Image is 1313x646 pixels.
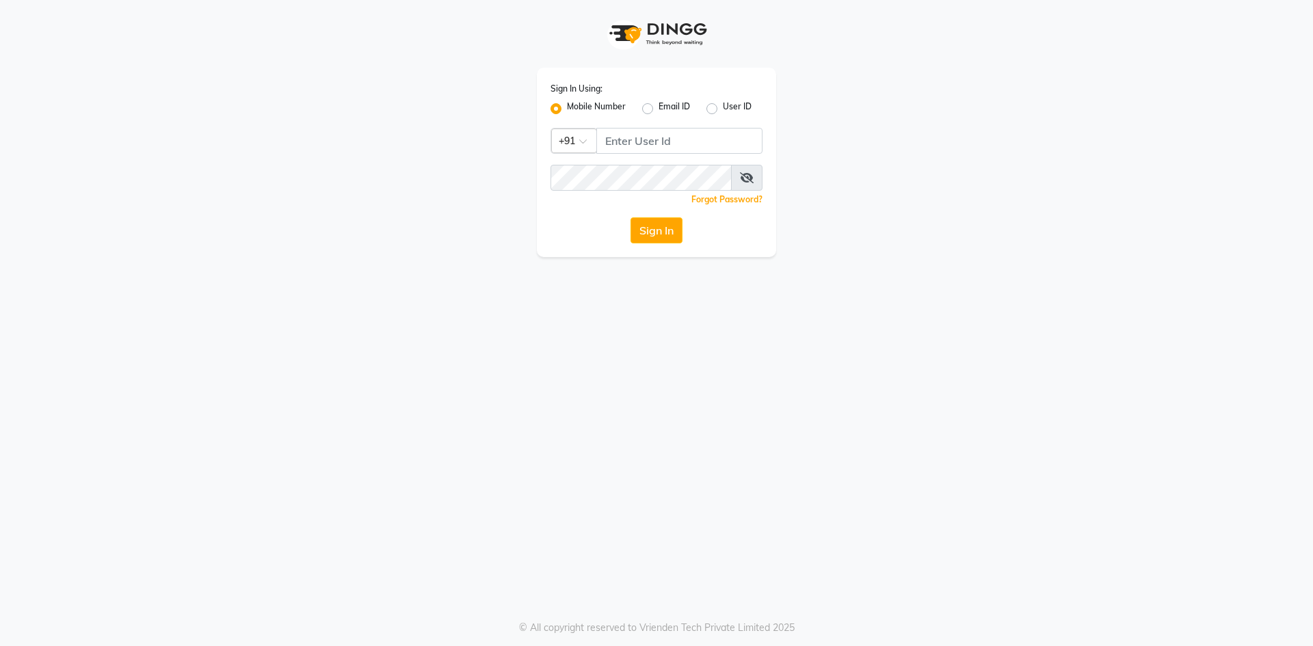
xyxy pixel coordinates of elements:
label: Mobile Number [567,100,626,117]
label: Sign In Using: [551,83,602,95]
label: Email ID [659,100,690,117]
input: Username [551,165,732,191]
button: Sign In [631,217,682,243]
a: Forgot Password? [691,194,762,204]
img: logo1.svg [602,14,711,54]
label: User ID [723,100,752,117]
input: Username [596,128,762,154]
